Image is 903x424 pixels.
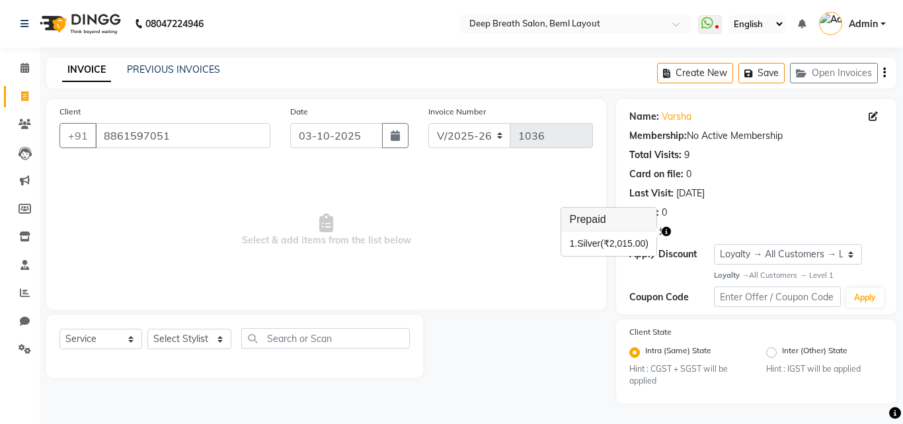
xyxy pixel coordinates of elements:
[428,106,486,118] label: Invoice Number
[629,167,684,181] div: Card on file:
[241,328,410,349] input: Search or Scan
[846,288,884,308] button: Apply
[645,345,711,360] label: Intra (Same) State
[145,5,204,42] b: 08047224946
[600,238,648,249] span: (₹2,015.00)
[62,58,111,82] a: INVOICE
[629,247,714,261] div: Apply Discount
[629,363,746,388] small: Hint : CGST + SGST will be applied
[127,64,220,75] a: PREVIOUS INVOICES
[629,148,682,162] div: Total Visits:
[629,326,672,338] label: Client State
[714,271,749,280] strong: Loyalty →
[684,148,689,162] div: 9
[95,123,270,148] input: Search by Name/Mobile/Email/Code
[59,164,593,296] span: Select & add items from the list below
[629,290,714,304] div: Coupon Code
[766,363,883,375] small: Hint : IGST will be applied
[629,187,674,200] div: Last Visit:
[629,129,883,143] div: No Active Membership
[34,5,124,42] img: logo
[676,187,705,200] div: [DATE]
[290,106,308,118] label: Date
[569,238,577,249] span: 1.
[569,237,648,251] div: Silver
[59,123,97,148] button: +91
[714,286,841,307] input: Enter Offer / Coupon Code
[662,110,691,124] a: Varsha
[819,12,842,35] img: Admin
[714,270,883,281] div: All Customers → Level 1
[686,167,691,181] div: 0
[657,63,733,83] button: Create New
[790,63,878,83] button: Open Invoices
[629,206,659,220] div: Points:
[849,17,878,31] span: Admin
[629,129,687,143] div: Membership:
[662,206,667,220] div: 0
[738,63,785,83] button: Save
[782,345,847,360] label: Inter (Other) State
[629,110,659,124] div: Name:
[59,106,81,118] label: Client
[561,208,656,232] h3: Prepaid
